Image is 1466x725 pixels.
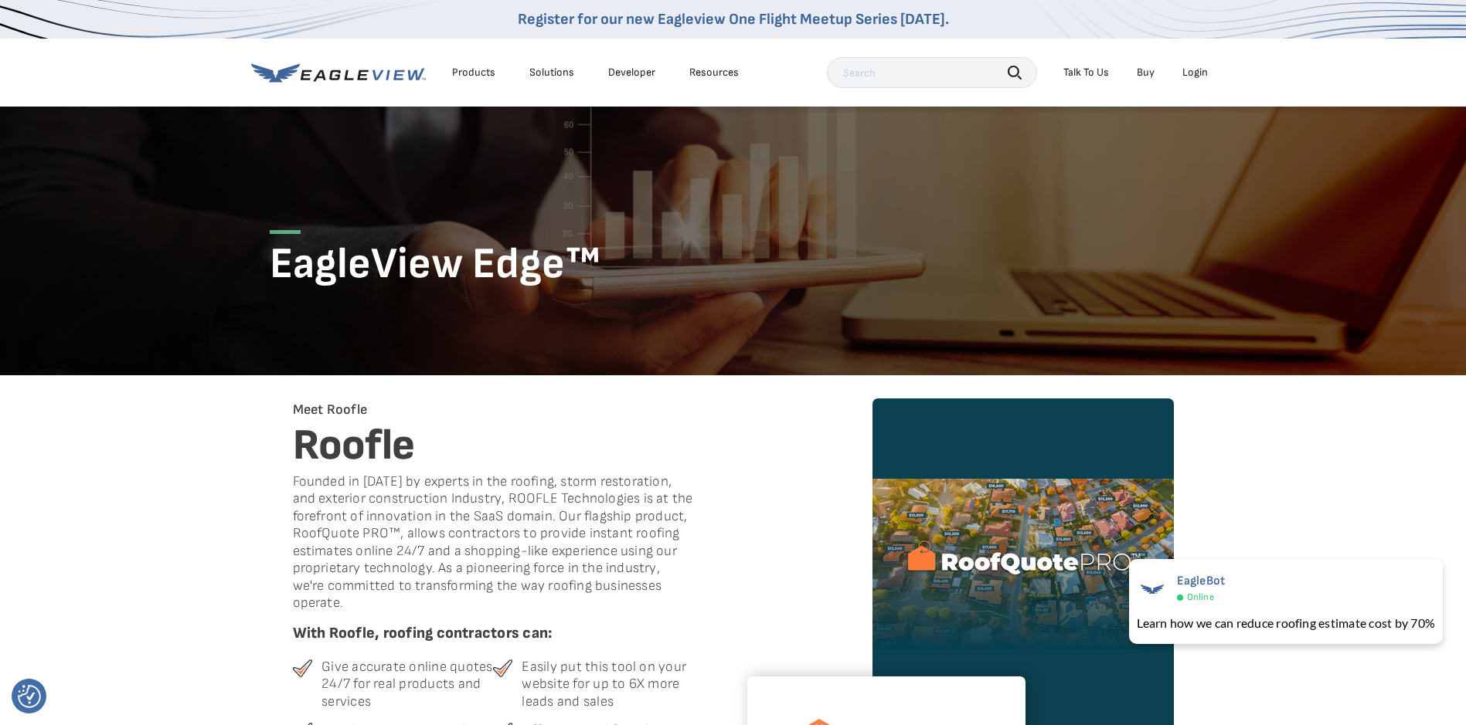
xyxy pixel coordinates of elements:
[321,659,493,711] span: Give accurate online quotes 24/7 for real products and services
[608,66,655,80] a: Developer
[1137,66,1155,80] a: Buy
[689,66,739,80] div: Resources
[529,66,574,80] div: Solutions
[293,473,694,612] p: Founded in [DATE] by experts in the roofing, storm restoration, and exterior construction Industr...
[270,230,1197,292] h1: EagleView Edge™
[18,685,41,708] button: Consent Preferences
[293,401,368,418] span: Meet Roofle
[293,624,694,643] span: With Roofle, roofing contractors can:
[827,57,1037,88] input: Search
[1182,66,1208,80] div: Login
[1063,66,1109,80] div: Talk To Us
[518,10,949,29] a: Register for our new Eagleview One Flight Meetup Series [DATE].
[1137,614,1435,632] div: Learn how we can reduce roofing estimate cost by 70%
[1137,574,1168,605] img: EagleBot
[1177,574,1226,588] span: EagleBot
[293,419,694,473] h2: Roofle
[522,659,693,711] span: Easily put this tool on your website for up to 6X more leads and sales
[18,685,41,708] img: Revisit consent button
[452,66,495,80] div: Products
[1187,591,1214,603] span: Online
